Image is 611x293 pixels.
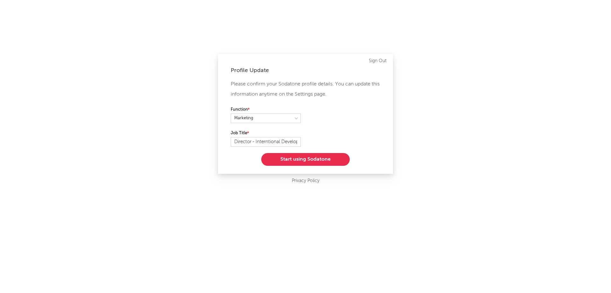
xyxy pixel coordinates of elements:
div: Profile Update [231,67,380,74]
a: Privacy Policy [292,177,320,185]
label: Job Title [231,129,301,137]
label: Function [231,106,301,114]
a: Sign Out [369,57,387,65]
p: Please confirm your Sodatone profile details. You can update this information anytime on the Sett... [231,79,380,99]
button: Start using Sodatone [261,153,350,166]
